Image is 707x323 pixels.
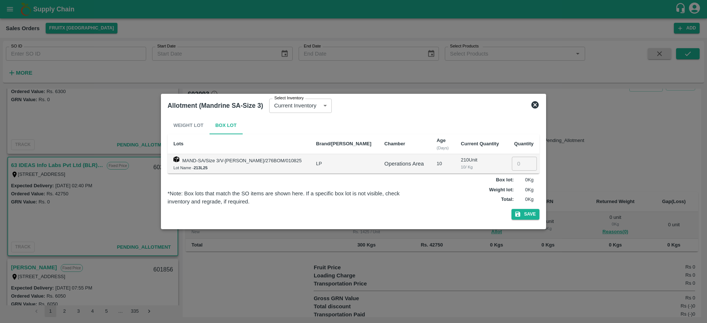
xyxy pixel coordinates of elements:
b: Brand/[PERSON_NAME] [316,141,371,146]
div: Operations Area [384,160,425,168]
div: 10 / Kg [461,164,500,170]
b: Chamber [384,141,405,146]
b: Allotment (Mandrine SA-Size 3) [168,102,263,109]
b: Current Quantity [461,141,499,146]
p: Current Inventory [274,102,317,110]
div: *Note: Box lots that match the SO items are shown here. If a specific box lot is not visible, che... [168,189,415,206]
label: Total : [501,196,514,203]
td: LP [310,154,379,174]
label: Box lot : [496,177,514,184]
div: (Days) [437,145,449,151]
p: 0 Kg [515,177,534,184]
button: Box Lot [210,117,243,134]
input: 0 [512,157,537,171]
td: MAND-SA/Size 3/V-[PERSON_NAME]/276BOM/010825 [168,154,310,174]
p: 0 Kg [515,196,534,203]
b: Lots [173,141,183,146]
td: 10 [431,154,455,174]
div: Lot Name - [173,164,304,171]
b: 213L25 [194,166,208,170]
b: Age [437,138,446,143]
img: box [173,156,179,162]
td: 210 Unit [455,154,506,174]
p: 0 Kg [515,187,534,194]
b: Quantity [514,141,534,146]
label: Select Inventory [274,95,304,101]
button: Save [511,209,539,220]
label: Weight lot : [489,187,514,194]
